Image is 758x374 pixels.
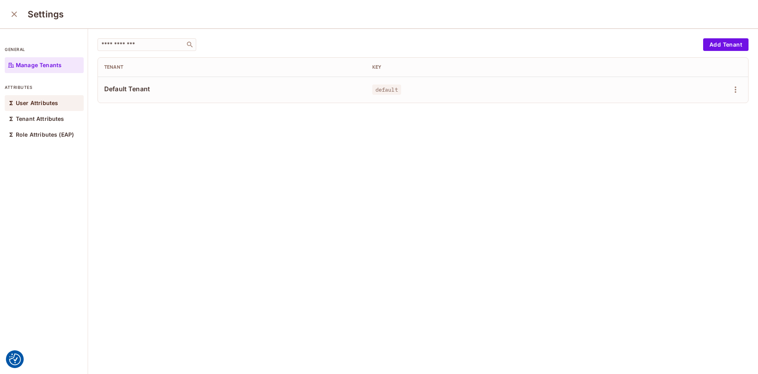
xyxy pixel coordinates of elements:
p: attributes [5,84,84,90]
p: Role Attributes (EAP) [16,132,74,138]
button: Consent Preferences [9,353,21,365]
button: Add Tenant [703,38,749,51]
p: Tenant Attributes [16,116,64,122]
img: Revisit consent button [9,353,21,365]
p: User Attributes [16,100,58,106]
div: Key [372,64,628,70]
p: general [5,46,84,53]
h3: Settings [28,9,64,20]
div: Tenant [104,64,360,70]
span: Default Tenant [104,85,360,93]
span: default [372,85,401,95]
button: close [6,6,22,22]
p: Manage Tenants [16,62,62,68]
